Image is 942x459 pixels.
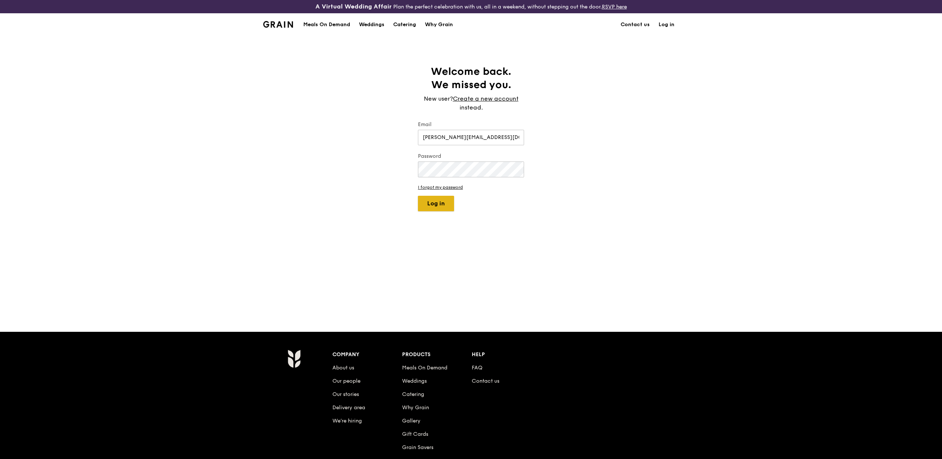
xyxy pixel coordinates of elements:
label: Email [418,121,524,128]
div: Products [402,350,472,360]
a: Why Grain [421,14,457,36]
a: Meals On Demand [402,365,447,371]
a: FAQ [472,365,482,371]
a: Grain Savers [402,444,433,451]
a: Contact us [472,378,499,384]
a: Why Grain [402,404,429,411]
a: Our people [332,378,360,384]
button: Log in [418,196,454,211]
a: About us [332,365,354,371]
span: New user? [424,95,453,102]
a: Weddings [402,378,427,384]
label: Password [418,153,524,160]
a: Create a new account [453,94,519,103]
a: RSVP here [602,4,627,10]
a: Log in [654,14,679,36]
div: Meals On Demand [303,14,350,36]
div: Plan the perfect celebration with us, all in a weekend, without stepping out the door. [259,3,683,10]
span: instead. [460,104,483,111]
a: Contact us [616,14,654,36]
a: Weddings [355,14,389,36]
a: Delivery area [332,404,365,411]
div: Why Grain [425,14,453,36]
a: Catering [389,14,421,36]
div: Help [472,350,541,360]
img: Grain [287,350,300,368]
a: Gallery [402,418,421,424]
h1: Welcome back. We missed you. [418,65,524,91]
img: Grain [263,21,293,28]
a: I forgot my password [418,185,524,190]
a: Gift Cards [402,431,428,437]
a: We’re hiring [332,418,362,424]
a: Our stories [332,391,359,397]
div: Company [332,350,402,360]
div: Weddings [359,14,384,36]
h3: A Virtual Wedding Affair [315,3,392,10]
a: GrainGrain [263,13,293,35]
a: Catering [402,391,424,397]
div: Catering [393,14,416,36]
